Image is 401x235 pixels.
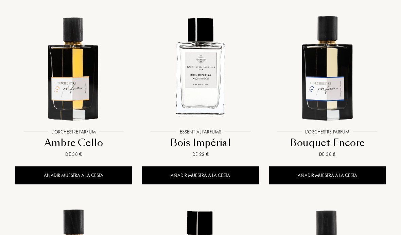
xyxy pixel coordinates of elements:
a: Bouquet Encore L'Orchestre ParfumL'Orchestre ParfumBouquet EncoreDe 38 € [269,3,386,166]
img: Ambre Cello L'Orchestre Parfum [17,11,131,125]
div: Añadir muestra a la cesta [142,166,259,184]
img: Bouquet Encore L'Orchestre Parfum [270,11,384,125]
div: De 38 € [272,151,383,158]
a: Ambre Cello L'Orchestre ParfumL'Orchestre ParfumAmbre CelloDe 38 € [15,3,132,166]
div: Añadir muestra a la cesta [15,166,132,184]
a: Bois Impérial Essential ParfumsEssential ParfumsBois ImpérialDe 22 € [142,3,259,166]
img: Bois Impérial Essential Parfums [143,11,258,125]
div: De 22 € [145,151,256,158]
div: De 38 € [18,151,129,158]
div: Añadir muestra a la cesta [269,166,386,184]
